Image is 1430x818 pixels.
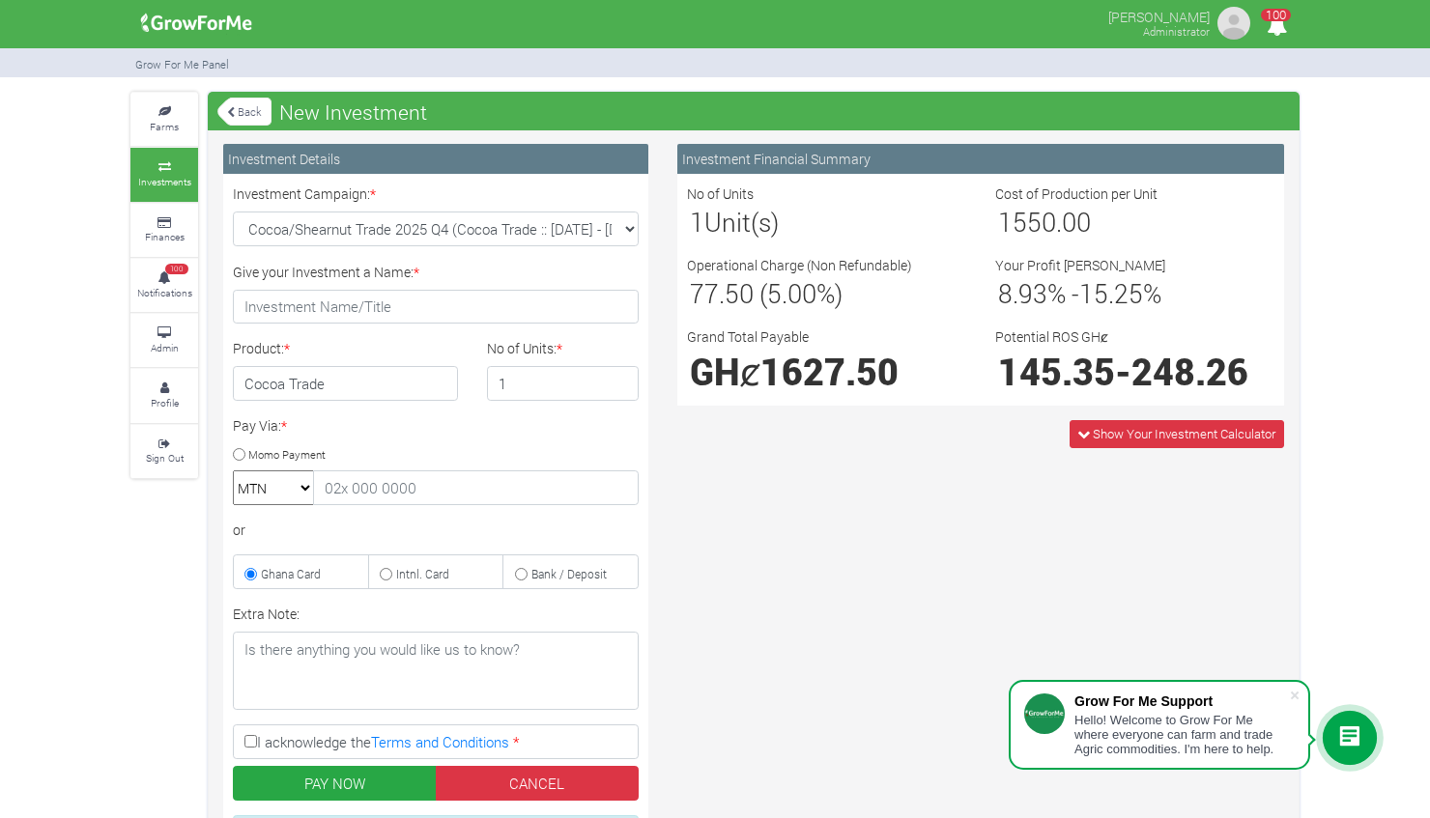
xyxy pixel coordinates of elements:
input: Ghana Card [244,568,257,580]
button: PAY NOW [233,766,437,801]
span: New Investment [274,93,432,131]
a: Farms [130,93,198,146]
a: Investments [130,148,198,201]
a: 100 [1258,18,1296,37]
input: Momo Payment [233,448,245,461]
a: Back [217,96,272,127]
input: Bank / Deposit [515,568,528,580]
label: I acknowledge the [233,724,639,759]
input: I acknowledge theTerms and Conditions * [244,735,257,747]
label: No of Units: [487,338,562,358]
small: Farms [150,120,179,133]
label: Grand Total Payable [687,326,809,347]
label: Cost of Production per Unit [995,183,1158,204]
span: 1627.50 [760,348,899,395]
h3: Unit(s) [690,207,963,238]
small: Grow For Me Panel [135,57,229,71]
input: 02x 000 0000 [313,470,639,505]
p: [PERSON_NAME] [1108,4,1210,27]
span: 248.26 [1131,348,1248,395]
i: Notifications [1258,4,1296,47]
span: 1550.00 [998,205,1091,239]
small: Sign Out [146,451,184,465]
small: Profile [151,396,179,409]
a: 100 Notifications [130,259,198,312]
label: Investment Campaign: [233,183,376,204]
label: Potential ROS GHȼ [995,326,1108,347]
small: Momo Payment [248,446,326,461]
div: Investment Financial Summary [677,144,1284,174]
a: Sign Out [130,425,198,478]
img: growforme image [1215,4,1253,42]
small: Investments [138,175,191,188]
img: growforme image [134,4,259,42]
label: No of Units [687,183,754,204]
small: Ghana Card [261,566,321,581]
h1: GHȼ [690,350,963,393]
span: Show Your Investment Calculator [1093,425,1275,442]
small: Finances [145,230,185,243]
small: Notifications [137,286,192,299]
span: 1 [690,205,704,239]
div: Grow For Me Support [1074,693,1289,709]
div: or [233,520,639,540]
h3: % - % [998,278,1272,309]
a: CANCEL [436,766,640,801]
label: Product: [233,338,290,358]
span: 100 [1261,9,1291,21]
small: Admin [151,341,179,354]
label: Pay Via: [233,415,287,436]
small: Administrator [1143,24,1210,39]
label: Give your Investment a Name: [233,262,419,282]
span: 145.35 [998,348,1115,395]
span: 8.93 [998,276,1047,310]
label: Operational Charge (Non Refundable) [687,255,912,275]
label: Your Profit [PERSON_NAME] [995,255,1165,275]
span: 100 [165,264,188,275]
label: Extra Note: [233,604,300,624]
span: 15.25 [1079,276,1143,310]
small: Bank / Deposit [531,566,607,581]
a: Admin [130,314,198,367]
input: Investment Name/Title [233,290,639,324]
h1: - [998,350,1272,393]
div: Hello! Welcome to Grow For Me where everyone can farm and trade Agric commodities. I'm here to help. [1074,713,1289,756]
input: Intnl. Card [380,568,392,580]
div: Investment Details [223,144,648,174]
a: Finances [130,204,198,257]
span: 77.50 (5.00%) [690,276,843,310]
small: Intnl. Card [396,566,449,581]
a: Profile [130,369,198,422]
a: Terms and Conditions [371,732,509,751]
h4: Cocoa Trade [233,366,458,401]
